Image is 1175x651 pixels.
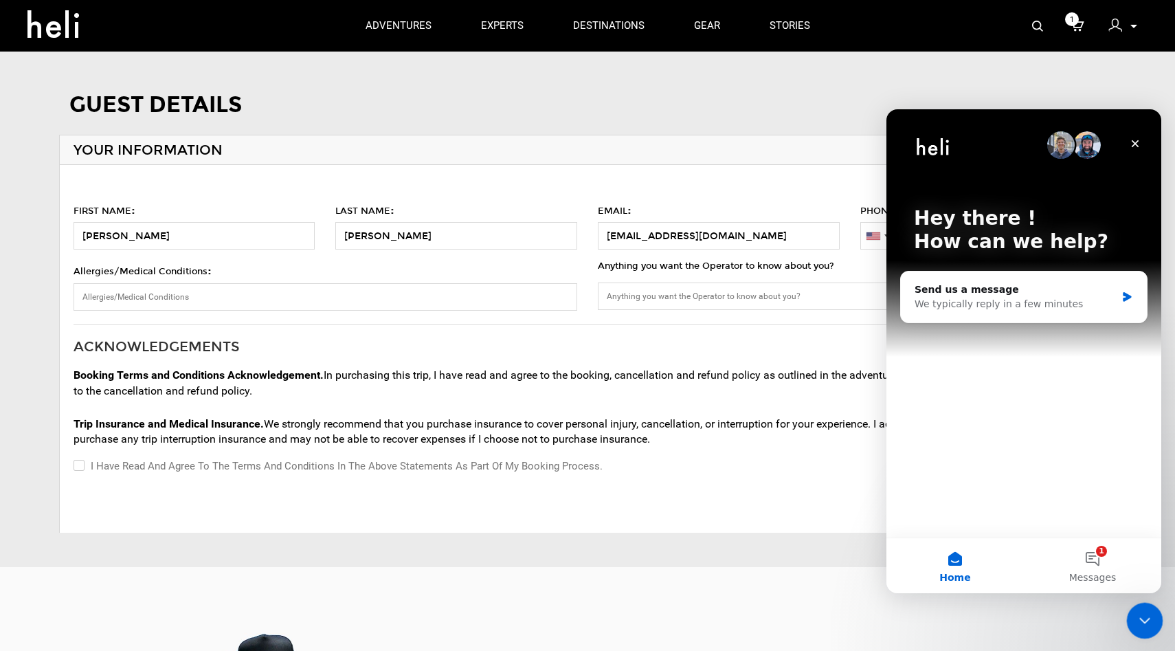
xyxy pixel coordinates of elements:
[1127,603,1163,639] iframe: Intercom live chat
[587,199,850,250] label: EMAIL
[390,201,394,217] span: :
[74,417,264,430] span: Trip Insurance and Medical Insurance.
[860,222,1102,250] input: PHONE NUMBER:
[63,199,326,250] label: FIRST NAME
[74,458,603,474] label: I have read and agree to the terms and conditions in the above statements as part of my booking p...
[598,260,1102,273] div: Anything you want the Operator to know about you?
[335,222,577,250] input: LAST NAME:
[573,19,645,33] p: destinations
[860,206,943,217] span: PHONE NUMBER
[861,223,893,249] div: United States: +1
[69,89,242,121] div: GUEST DETAILS
[74,368,324,382] span: Booking Terms and Conditions Acknowledgement.
[627,201,631,217] span: :
[325,199,587,250] label: LAST NAME
[208,261,212,278] span: :
[1032,21,1043,32] img: search-bar-icon.svg
[131,201,135,217] span: :
[598,283,1102,310] input: Anything you want the Operator to know about you?
[74,361,1102,406] div: In purchasing this trip, I have read and agree to the booking, cancellation and refund policy as ...
[74,410,1102,455] div: We strongly recommend that you purchase insurance to cover personal injury, cancellation, or inte...
[886,109,1161,593] iframe: Intercom live chat
[481,19,524,33] p: experts
[74,339,1102,354] h2: ACKNOWLEDGEMENTS
[74,260,588,311] label: Allergies/Medical Conditions
[74,283,578,311] input: Allergies/Medical Conditions:
[1108,19,1122,32] img: signin-icon-3x.png
[74,142,1102,157] h2: YOUR INFORMATION
[74,222,315,250] input: FIRST NAME:
[1065,12,1079,26] span: 1
[598,222,840,250] input: EMAIL:
[366,19,432,33] p: adventures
